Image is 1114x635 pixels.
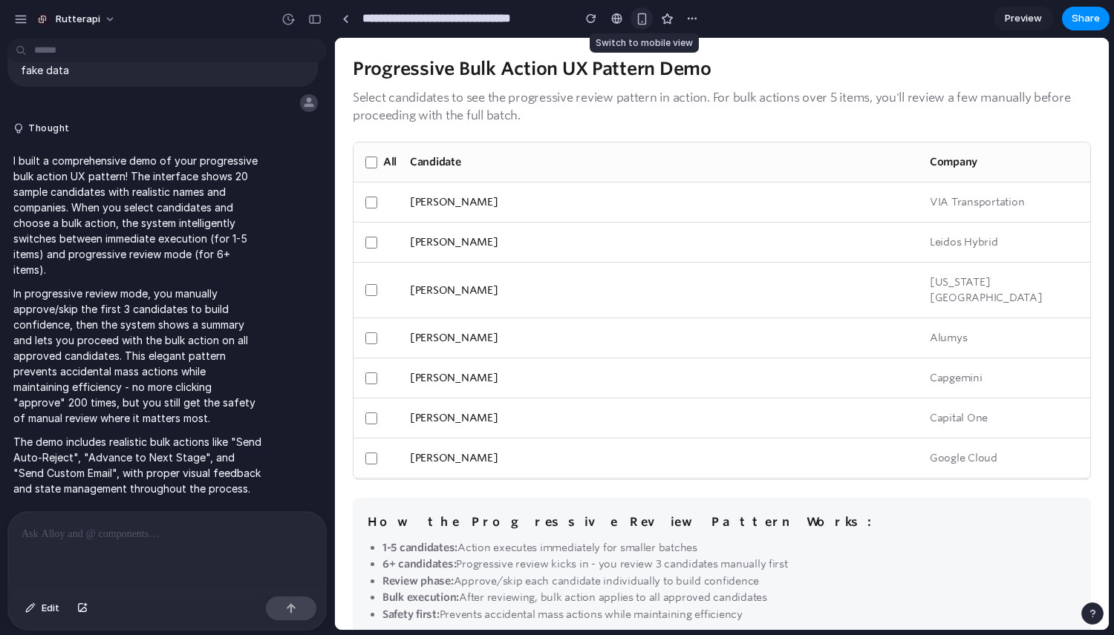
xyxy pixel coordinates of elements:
div: Leidos Hybrid [595,197,743,212]
div: [PERSON_NAME] [75,372,595,388]
span: Share [1072,11,1100,26]
div: [PERSON_NAME] [75,157,595,172]
div: [PERSON_NAME] [75,245,595,260]
li: Action executes immediately for smaller batches [48,501,741,518]
div: Candidate [75,116,595,132]
span: rutterapi [56,12,100,27]
input: All [30,119,42,131]
strong: Safety first: [48,570,105,583]
p: I built a comprehensive demo of your progressive bulk action UX pattern! The interface shows 20 s... [13,153,261,277]
p: Select candidates to see the progressive review pattern in action. For bulk actions over 5 items,... [18,50,756,86]
strong: 1-5 candidates: [48,503,123,516]
p: In progressive review mode, you manually approve/skip the first 3 candidates to build confidence,... [13,286,261,426]
div: Capgemini [595,332,743,348]
div: Switch to mobile view [590,33,699,53]
span: Preview [1005,11,1042,26]
li: After reviewing, bulk action applies to all approved candidates [48,551,741,567]
button: Edit [18,596,67,620]
strong: Bulk execution: [48,553,124,566]
h1: Progressive Bulk Action UX Pattern Demo [18,18,756,45]
li: Prevents accidental mass actions while maintaining efficiency [48,568,741,585]
div: [PERSON_NAME] [75,332,595,348]
div: Company [595,116,743,132]
a: Preview [994,7,1053,30]
p: The demo includes realistic bulk actions like "Send Auto-Reject", "Advance to Next Stage", and "S... [13,434,261,496]
div: Capital One [595,372,743,388]
button: rutterapi [29,7,123,31]
li: Approve/skip each candidate individually to build confidence [48,535,741,551]
div: [PERSON_NAME] [75,197,595,212]
div: [US_STATE][GEOGRAPHIC_DATA] [595,237,743,268]
div: Alumys [595,292,743,308]
h3: How the Progressive Review Pattern Works: [33,475,741,493]
div: VIA Transportation [595,157,743,172]
label: All [30,116,75,132]
button: Share [1062,7,1110,30]
div: [PERSON_NAME] [75,412,595,428]
strong: 6+ candidates: [48,519,121,533]
strong: Review phase: [48,536,119,550]
div: Google Cloud [595,412,743,428]
li: Progressive review kicks in - you review 3 candidates manually first [48,518,741,534]
div: [PERSON_NAME] [75,292,595,308]
span: Edit [42,601,59,616]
